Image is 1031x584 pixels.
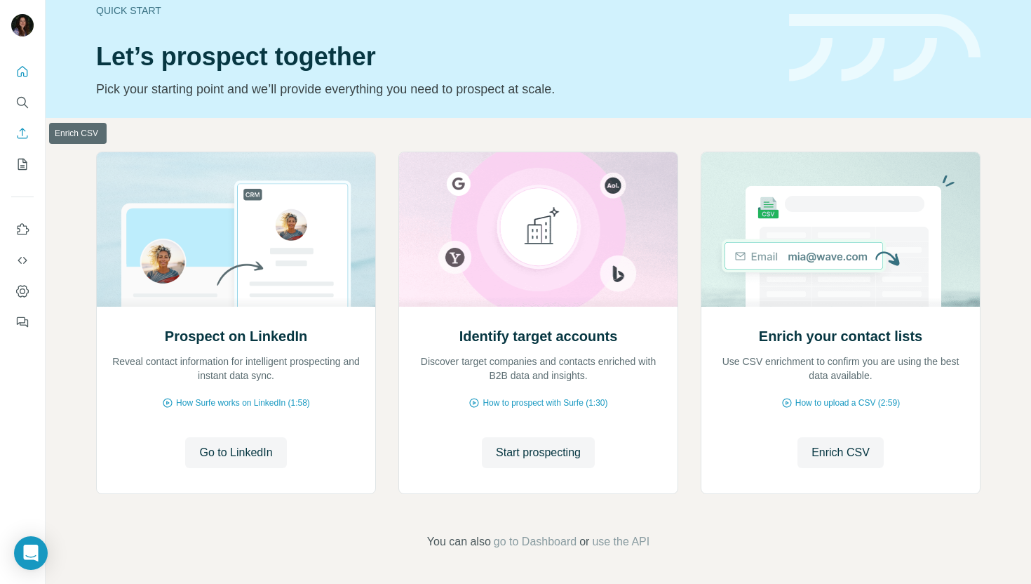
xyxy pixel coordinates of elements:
span: How to prospect with Surfe (1:30) [483,397,607,409]
span: Go to LinkedIn [199,444,272,461]
h2: Prospect on LinkedIn [165,326,307,346]
button: Use Surfe API [11,248,34,273]
h2: Enrich your contact lists [759,326,922,346]
p: Use CSV enrichment to confirm you are using the best data available. [715,354,966,383]
img: banner [789,14,981,82]
h1: Let’s prospect together [96,43,772,71]
div: Quick start [96,4,772,18]
span: or [579,533,589,550]
p: Reveal contact information for intelligent prospecting and instant data sync. [111,354,361,383]
span: Enrich CSV [811,444,870,461]
img: Enrich your contact lists [701,152,981,307]
p: Pick your starting point and we’ll provide everything you need to prospect at scale. [96,79,772,99]
div: Open Intercom Messenger [14,536,48,570]
button: Start prospecting [482,437,595,468]
span: How to upload a CSV (2:59) [795,397,900,409]
button: Search [11,90,34,115]
button: Go to LinkedIn [185,437,286,468]
button: Feedback [11,310,34,335]
button: go to Dashboard [494,533,577,550]
button: Enrich CSV [797,437,884,468]
button: Use Surfe on LinkedIn [11,217,34,242]
h2: Identify target accounts [459,326,618,346]
button: Dashboard [11,279,34,304]
img: Identify target accounts [398,152,678,307]
button: Enrich CSV [11,121,34,146]
span: Start prospecting [496,444,581,461]
button: Quick start [11,59,34,84]
span: You can also [427,533,491,550]
button: use the API [592,533,649,550]
button: My lists [11,152,34,177]
img: Prospect on LinkedIn [96,152,376,307]
img: Avatar [11,14,34,36]
span: How Surfe works on LinkedIn (1:58) [176,397,310,409]
p: Discover target companies and contacts enriched with B2B data and insights. [413,354,663,383]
